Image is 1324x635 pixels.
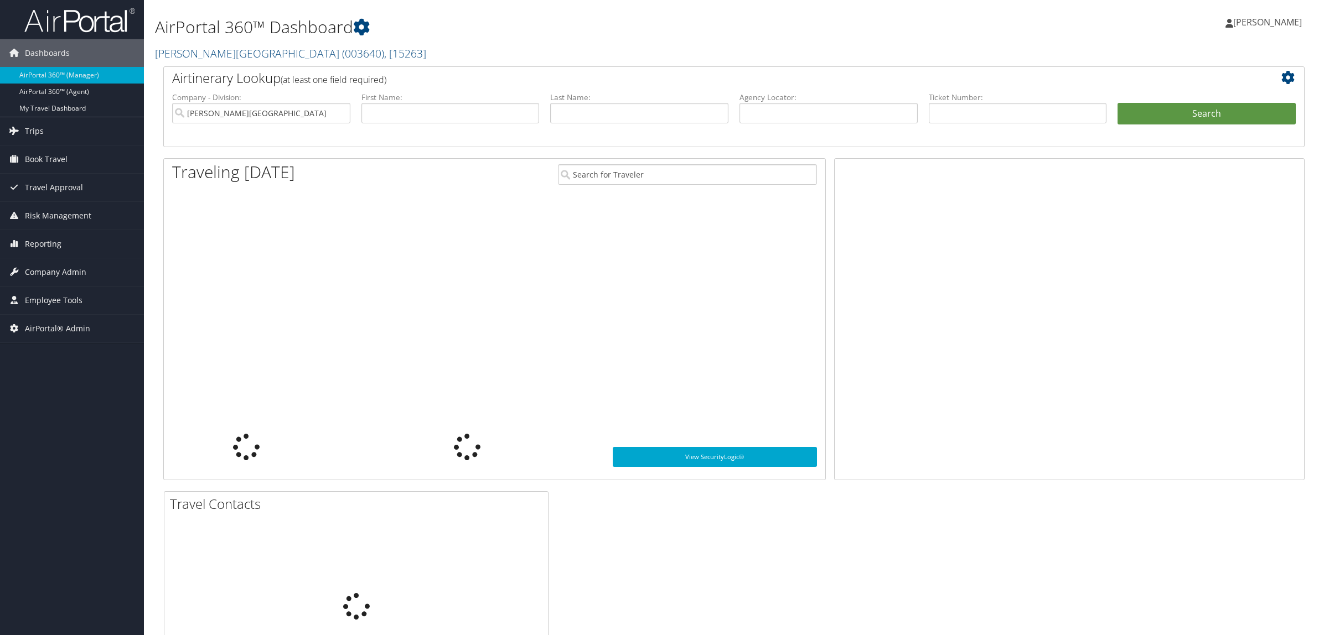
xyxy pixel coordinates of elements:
span: Dashboards [25,39,70,67]
h2: Airtinerary Lookup [172,69,1201,87]
span: AirPortal® Admin [25,315,90,342]
h1: AirPortal 360™ Dashboard [155,15,927,39]
span: (at least one field required) [281,74,386,86]
span: , [ 15263 ] [384,46,426,61]
h1: Traveling [DATE] [172,160,295,184]
img: airportal-logo.png [24,7,135,33]
label: First Name: [361,92,540,103]
span: [PERSON_NAME] [1233,16,1302,28]
a: [PERSON_NAME] [1225,6,1313,39]
button: Search [1118,103,1296,125]
span: ( 003640 ) [342,46,384,61]
span: Book Travel [25,145,68,173]
span: Travel Approval [25,174,83,201]
span: Trips [25,117,44,145]
span: Reporting [25,230,61,258]
a: [PERSON_NAME][GEOGRAPHIC_DATA] [155,46,426,61]
a: View SecurityLogic® [613,447,816,467]
span: Employee Tools [25,287,82,314]
h2: Travel Contacts [170,495,548,513]
label: Last Name: [550,92,728,103]
label: Ticket Number: [929,92,1107,103]
span: Company Admin [25,258,86,286]
span: Risk Management [25,202,91,230]
label: Agency Locator: [739,92,918,103]
input: Search for Traveler [558,164,817,185]
label: Company - Division: [172,92,350,103]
